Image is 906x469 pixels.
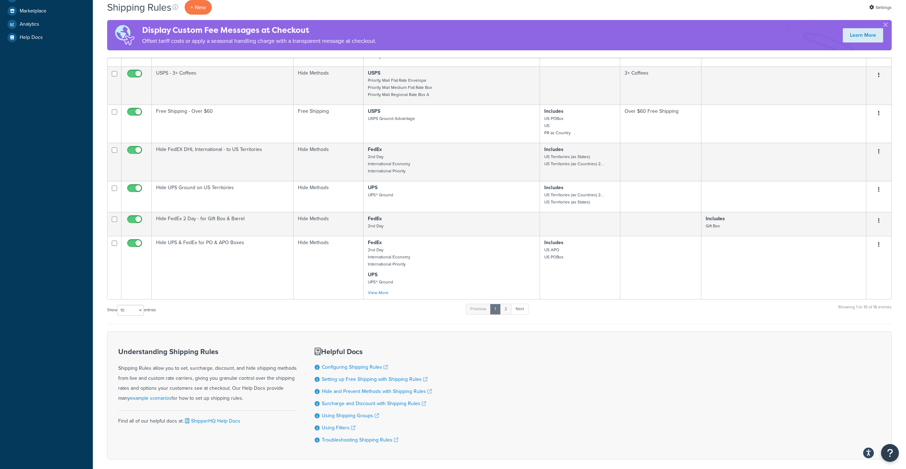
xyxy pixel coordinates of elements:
[368,223,384,229] small: 2nd Day
[368,215,382,222] strong: FedEx
[152,105,294,143] td: Free Shipping - Over $60
[544,115,571,136] small: US POBox US PR as Country
[294,143,364,181] td: Hide Methods
[544,107,564,115] strong: Includes
[620,66,701,105] td: 3+ Coffees
[322,388,432,395] a: Hide and Prevent Methods with Shipping Rules
[152,236,294,299] td: Hide UPS & FedEx for PO & APO Boxes
[544,184,564,191] strong: Includes
[20,21,39,27] span: Analytics
[294,105,364,143] td: Free Shipping
[368,107,380,115] strong: USPS
[500,304,512,314] a: 2
[544,192,604,205] small: US Territories (as Countries) 2... US Territories (as States)
[368,239,382,246] strong: FedEx
[544,239,564,246] strong: Includes
[368,192,393,198] small: UPS® Ground
[706,223,720,229] small: Gift Box
[368,184,377,191] strong: UPS
[869,2,892,12] a: Settings
[130,394,171,402] a: example scenarios
[544,247,564,260] small: US APO US POBox
[368,247,410,267] small: 2nd Day International Economy International Priority
[184,417,240,425] a: ShipperHQ Help Docs
[20,35,43,41] span: Help Docs
[118,348,297,355] h3: Understanding Shipping Rules
[294,236,364,299] td: Hide Methods
[620,105,701,143] td: Over $60 Free Shipping
[152,212,294,236] td: Hide FedEx 2 Day - for Gift Box & Barrel
[118,348,297,403] div: Shipping Rules allow you to set, surcharge, discount, and hide shipping methods from live and cus...
[294,181,364,212] td: Hide Methods
[294,212,364,236] td: Hide Methods
[843,28,883,42] a: Learn More
[142,36,376,46] p: Offset tariff costs or apply a seasonal handling charge with a transparent message at checkout.
[107,0,171,14] h1: Shipping Rules
[368,279,393,285] small: UPS® Ground
[152,143,294,181] td: Hide FedEX DHL International - to US Territories
[511,304,529,314] a: Next
[368,153,410,174] small: 2nd Day International Economy International Priority
[322,436,398,444] a: Troubleshooting Shipping Rules
[881,444,899,462] button: Open Resource Center
[368,289,389,296] a: View More
[322,424,355,432] a: Using Filters
[118,410,297,426] div: Find all of our helpful docs at:
[368,69,380,77] strong: USPS
[5,31,87,44] a: Help Docs
[544,146,564,153] strong: Includes
[322,412,379,419] a: Using Shipping Groups
[5,18,87,31] a: Analytics
[315,348,432,355] h3: Helpful Docs
[838,303,892,318] div: Showing 1 to 10 of 18 entries
[490,304,501,314] a: 1
[368,115,415,122] small: USPS Ground Advantage
[322,400,426,407] a: Surcharge and Discount with Shipping Rules
[322,363,388,371] a: Configuring Shipping Rules
[20,8,46,14] span: Marketplace
[152,66,294,105] td: USPS - 3+ Coffees
[294,66,364,105] td: Hide Methods
[117,305,144,316] select: Showentries
[544,153,604,167] small: US Territories (as States) US Territories (as Countries) 2...
[152,181,294,212] td: Hide UPS Ground on US Territories
[107,305,156,316] label: Show entries
[142,24,376,36] h4: Display Custom Fee Messages at Checkout
[322,375,427,383] a: Setting up Free Shipping with Shipping Rules
[5,5,87,17] a: Marketplace
[466,304,491,314] a: Previous
[368,271,377,278] strong: UPS
[368,146,382,153] strong: FedEx
[706,215,725,222] strong: Includes
[107,20,142,50] img: duties-banner-06bc72dcb5fe05cb3f9472aba00be2ae8eb53ab6f0d8bb03d382ba314ac3c341.png
[368,77,432,98] small: Priority Mail Flat Rate Envelope Priority Mail Medium Flat Rate Box Priority Mail Regional Rate B...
